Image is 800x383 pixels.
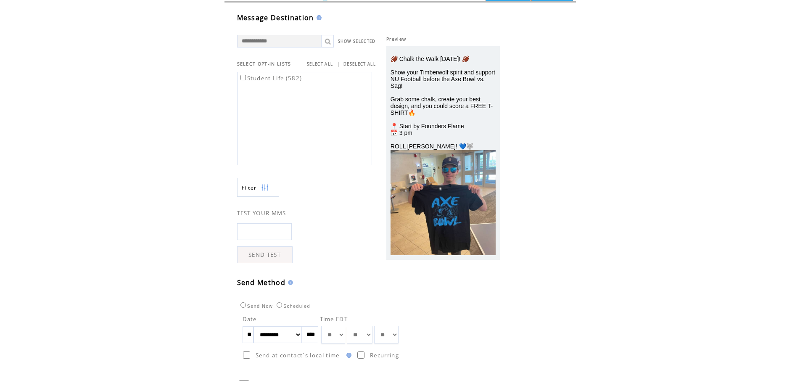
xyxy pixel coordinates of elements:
[240,302,246,308] input: Send Now
[344,353,351,358] img: help.gif
[237,278,286,287] span: Send Method
[237,13,314,22] span: Message Destination
[285,280,293,285] img: help.gif
[391,55,495,150] span: 🏈 Chalk the Walk [DATE]! 🏈 Show your Timberwolf spirit and support NU Football before the Axe Bow...
[370,351,399,359] span: Recurring
[338,39,376,44] a: SHOW SELECTED
[237,61,291,67] span: SELECT OPT-IN LISTS
[238,304,273,309] label: Send Now
[337,60,340,68] span: |
[243,315,257,323] span: Date
[237,246,293,263] a: SEND TEST
[239,74,302,82] label: Student Life (582)
[237,209,286,217] span: TEST YOUR MMS
[240,75,246,80] input: Student Life (582)
[307,61,333,67] a: SELECT ALL
[314,15,322,20] img: help.gif
[320,315,348,323] span: Time EDT
[256,351,340,359] span: Send at contact`s local time
[277,302,282,308] input: Scheduled
[386,36,406,42] span: Preview
[343,61,376,67] a: DESELECT ALL
[237,178,279,197] a: Filter
[242,184,257,191] span: Show filters
[261,178,269,197] img: filters.png
[275,304,310,309] label: Scheduled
